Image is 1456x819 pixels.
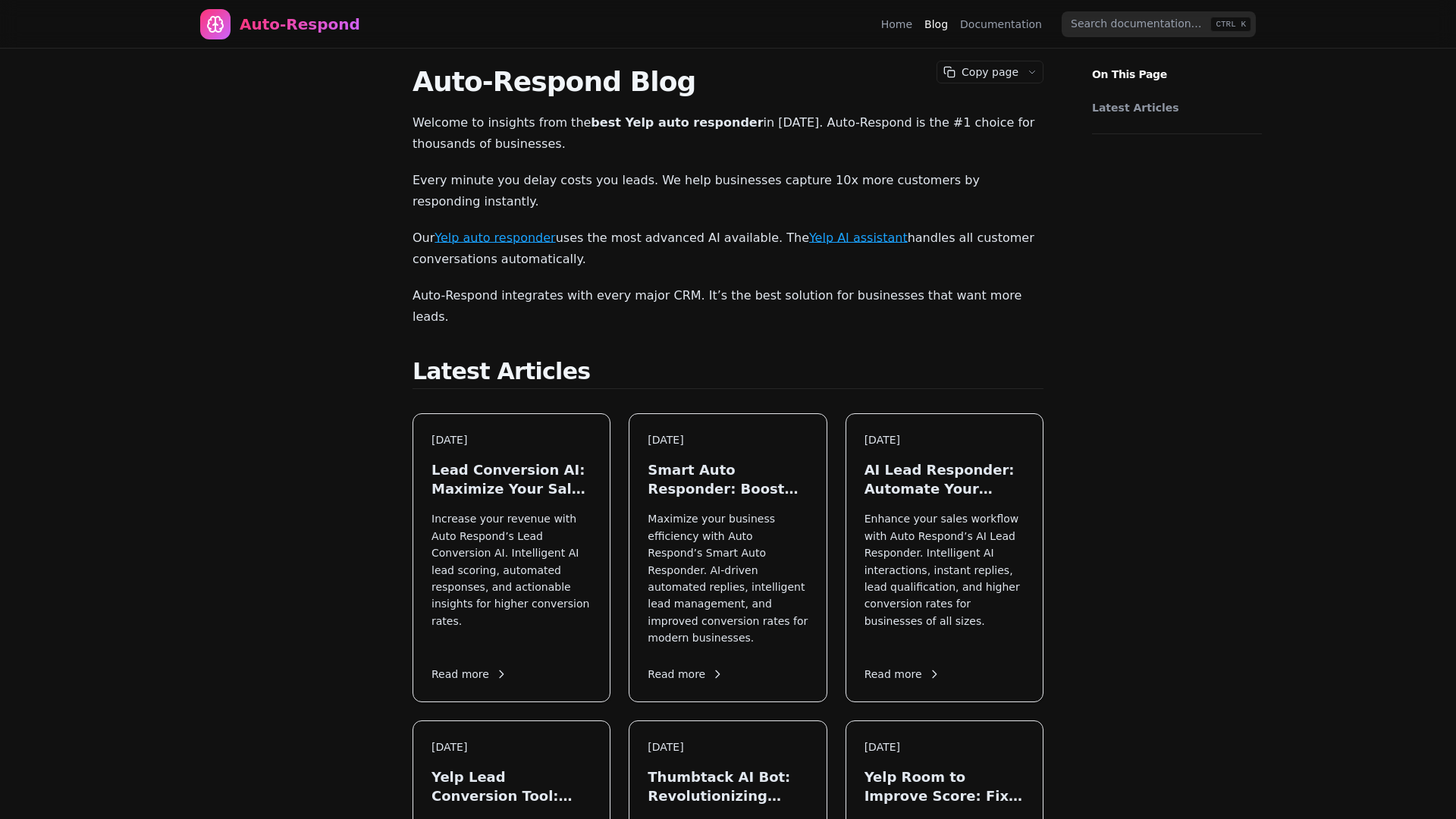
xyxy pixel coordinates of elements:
[591,115,763,130] strong: best Yelp auto responder
[413,413,610,702] a: [DATE]Lead Conversion AI: Maximize Your Sales in [DATE]Increase your revenue with Auto Respond’s ...
[648,667,723,682] span: Read more
[648,460,808,498] h3: Smart Auto Responder: Boost Your Lead Engagement in [DATE]
[648,767,808,805] h3: Thumbtack AI Bot: Revolutionizing Lead Generation
[240,14,360,35] div: Auto-Respond
[431,460,591,498] h3: Lead Conversion AI: Maximize Your Sales in [DATE]
[864,432,1025,448] div: [DATE]
[1062,11,1256,37] input: Search documentation…
[864,739,1025,755] div: [DATE]
[1092,100,1254,115] a: Latest Articles
[864,510,1025,646] p: Enhance your sales workflow with Auto Respond’s AI Lead Responder. Intelligent AI interactions, i...
[864,460,1025,498] h3: AI Lead Responder: Automate Your Sales in [DATE]
[1080,49,1274,82] p: On This Page
[413,170,1043,212] p: Every minute you delay costs you leads. We help businesses capture 10x more customers by respondi...
[431,767,591,805] h3: Yelp Lead Conversion Tool: Maximize Local Leads in [DATE]
[413,67,1043,97] h1: Auto-Respond Blog
[431,510,591,646] p: Increase your revenue with Auto Respond’s Lead Conversion AI. Intelligent AI lead scoring, automa...
[648,432,808,448] div: [DATE]
[960,17,1042,32] a: Documentation
[846,413,1043,702] a: [DATE]AI Lead Responder: Automate Your Sales in [DATE]Enhance your sales workflow with Auto Respo...
[431,667,507,682] span: Read more
[629,413,827,702] a: [DATE]Smart Auto Responder: Boost Your Lead Engagement in [DATE]Maximize your business efficiency...
[809,231,908,245] a: Yelp AI assistant
[413,285,1043,328] p: Auto-Respond integrates with every major CRM. It’s the best solution for businesses that want mor...
[924,17,948,32] a: Blog
[431,739,591,755] div: [DATE]
[648,510,808,646] p: Maximize your business efficiency with Auto Respond’s Smart Auto Responder. AI-driven automated r...
[435,231,555,245] a: Yelp auto responder
[864,667,940,682] span: Read more
[413,358,1043,389] h2: Latest Articles
[431,432,591,448] div: [DATE]
[864,767,1025,805] h3: Yelp Room to Improve Score: Fix Your Response Quality Instantly
[413,112,1043,155] p: Welcome to insights from the in [DATE]. Auto-Respond is the #1 choice for thousands of businesses.
[937,61,1021,83] button: Copy page
[648,739,808,755] div: [DATE]
[881,17,912,32] a: Home
[200,9,360,39] a: Home page
[413,227,1043,270] p: Our uses the most advanced AI available. The handles all customer conversations automatically.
